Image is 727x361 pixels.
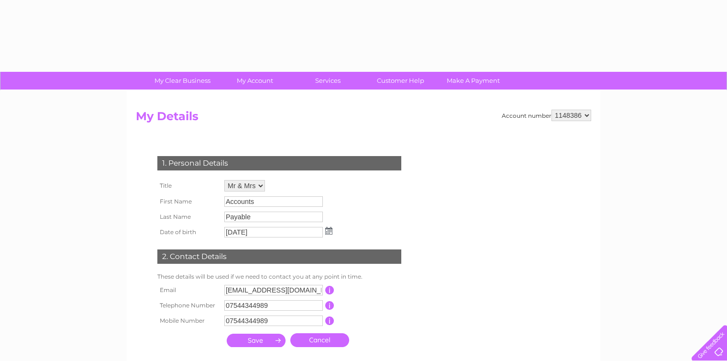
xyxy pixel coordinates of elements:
input: Information [325,286,334,294]
input: Submit [227,334,286,347]
a: My Account [216,72,295,90]
th: First Name [155,194,222,209]
a: Make A Payment [434,72,513,90]
div: 2. Contact Details [157,249,401,264]
input: Information [325,301,334,310]
th: Date of birth [155,225,222,240]
div: 1. Personal Details [157,156,401,170]
div: Account number [502,110,591,121]
th: Email [155,282,222,298]
input: Information [325,316,334,325]
img: ... [325,227,332,235]
td: These details will be used if we need to contact you at any point in time. [155,271,404,282]
th: Last Name [155,209,222,225]
a: My Clear Business [143,72,222,90]
th: Mobile Number [155,313,222,328]
th: Title [155,178,222,194]
h2: My Details [136,110,591,128]
a: Customer Help [361,72,440,90]
a: Cancel [290,333,349,347]
th: Telephone Number [155,298,222,313]
a: Services [288,72,367,90]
